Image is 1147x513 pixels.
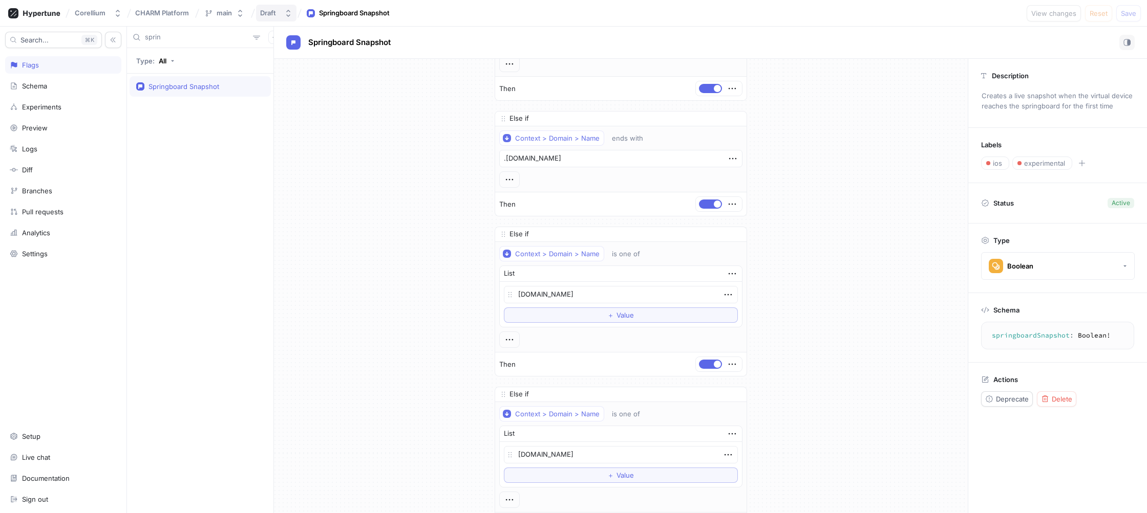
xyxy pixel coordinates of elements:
div: is one of [612,250,640,258]
p: Then [499,199,516,210]
div: Active [1112,198,1130,208]
p: Schema [993,306,1019,314]
span: Delete [1052,396,1072,402]
p: Description [992,72,1029,80]
span: Springboard Snapshot [308,38,391,47]
div: ends with [612,134,643,143]
textarea: .[DOMAIN_NAME] [499,150,742,167]
button: Save [1116,5,1141,21]
div: is one of [612,410,640,418]
div: All [159,57,166,65]
div: Diff [22,166,33,174]
p: Actions [993,375,1018,384]
p: Then [499,360,516,370]
div: Settings [22,250,48,258]
button: ＋Value [504,467,738,483]
div: Preview [22,124,48,132]
button: Context > Domain > Name [499,406,604,421]
span: Save [1121,10,1136,16]
p: Else if [509,389,529,399]
div: Flags [22,61,39,69]
button: is one of [607,246,655,261]
button: ＋Value [504,307,738,323]
button: ios [981,157,1009,170]
button: Search...K [5,32,102,48]
span: Deprecate [996,396,1029,402]
p: Then [499,84,516,94]
button: Type: All [133,52,178,70]
p: Type: [136,57,155,65]
div: List [504,429,515,439]
div: Corellium [75,9,105,17]
button: Delete [1037,391,1076,407]
span: ios [993,160,1002,166]
span: CHARM Platform [135,9,189,16]
p: Type [993,236,1010,244]
div: Logs [22,145,37,153]
div: Analytics [22,229,50,237]
span: Value [617,472,634,478]
div: Draft [260,9,276,17]
button: main [200,5,248,21]
div: Springboard Snapshot [319,8,390,18]
div: Context > Domain > Name [515,410,600,418]
button: Context > Domain > Name [499,246,604,261]
p: Else if [509,114,529,124]
div: Experiments [22,103,61,111]
div: Documentation [22,474,70,482]
a: Documentation [5,470,121,487]
p: Status [993,196,1014,210]
p: Creates a live snapshot when the virtual device reaches the springboard for the first time [977,87,1138,115]
button: Context > Domain > Name [499,130,604,146]
p: Labels [981,141,1002,149]
input: Search... [145,32,249,42]
button: View changes [1027,5,1081,21]
div: Pull requests [22,208,63,216]
textarea: [DOMAIN_NAME] [504,446,738,463]
span: Search... [20,37,49,43]
div: Context > Domain > Name [515,250,600,258]
span: ＋ [607,312,614,318]
div: K [81,35,97,45]
div: Schema [22,82,47,90]
div: Sign out [22,495,48,503]
button: Draft [256,5,296,21]
button: Corellium [71,5,126,21]
span: ＋ [607,472,614,478]
button: ends with [607,130,658,146]
textarea: [DOMAIN_NAME] [504,286,738,303]
button: experimental [1012,157,1072,170]
textarea: springboardSnapshot: Boolean! [986,326,1130,345]
button: Reset [1085,5,1112,21]
span: experimental [1024,160,1065,166]
div: Springboard Snapshot [148,82,219,91]
button: Deprecate [981,391,1033,407]
div: List [504,269,515,279]
p: Else if [509,229,529,239]
span: View changes [1031,10,1076,16]
div: Branches [22,187,52,195]
div: main [217,9,232,17]
div: Boolean [1007,262,1033,271]
div: Setup [22,432,40,440]
div: Context > Domain > Name [515,134,600,143]
span: Value [617,312,634,318]
div: Live chat [22,453,50,461]
button: Boolean [981,252,1135,280]
button: is one of [607,406,655,421]
span: Reset [1090,10,1108,16]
